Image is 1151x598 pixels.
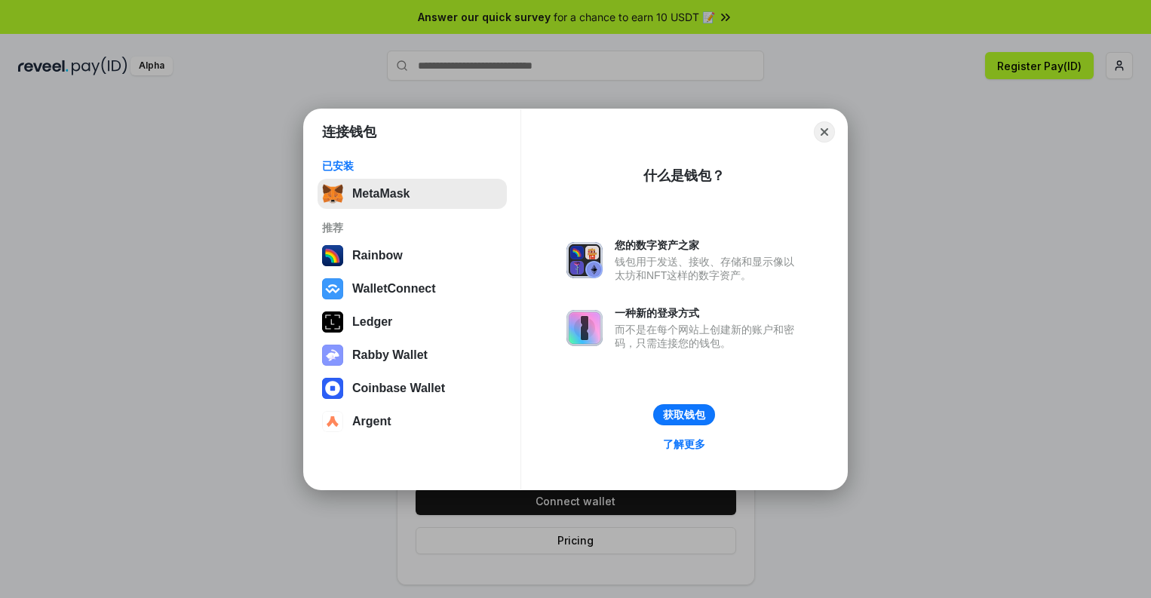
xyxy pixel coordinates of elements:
img: svg+xml,%3Csvg%20xmlns%3D%22http%3A%2F%2Fwww.w3.org%2F2000%2Fsvg%22%20fill%3D%22none%22%20viewBox... [566,310,603,346]
h1: 连接钱包 [322,123,376,141]
a: 了解更多 [654,434,714,454]
div: MetaMask [352,187,410,201]
button: Close [814,121,835,143]
button: 获取钱包 [653,404,715,425]
div: 而不是在每个网站上创建新的账户和密码，只需连接您的钱包。 [615,323,802,350]
div: 已安装 [322,159,502,173]
div: 一种新的登录方式 [615,306,802,320]
button: WalletConnect [318,274,507,304]
img: svg+xml,%3Csvg%20xmlns%3D%22http%3A%2F%2Fwww.w3.org%2F2000%2Fsvg%22%20width%3D%2228%22%20height%3... [322,311,343,333]
button: Coinbase Wallet [318,373,507,403]
img: svg+xml,%3Csvg%20width%3D%2228%22%20height%3D%2228%22%20viewBox%3D%220%200%2028%2028%22%20fill%3D... [322,278,343,299]
button: Rabby Wallet [318,340,507,370]
div: 钱包用于发送、接收、存储和显示像以太坊和NFT这样的数字资产。 [615,255,802,282]
button: MetaMask [318,179,507,209]
div: 推荐 [322,221,502,235]
div: Argent [352,415,391,428]
img: svg+xml,%3Csvg%20width%3D%22120%22%20height%3D%22120%22%20viewBox%3D%220%200%20120%20120%22%20fil... [322,245,343,266]
div: Rabby Wallet [352,348,428,362]
button: Ledger [318,307,507,337]
div: Coinbase Wallet [352,382,445,395]
div: 获取钱包 [663,408,705,422]
div: 您的数字资产之家 [615,238,802,252]
div: 什么是钱包？ [643,167,725,185]
div: Rainbow [352,249,403,262]
div: 了解更多 [663,437,705,451]
div: WalletConnect [352,282,436,296]
button: Argent [318,406,507,437]
button: Rainbow [318,241,507,271]
img: svg+xml,%3Csvg%20fill%3D%22none%22%20height%3D%2233%22%20viewBox%3D%220%200%2035%2033%22%20width%... [322,183,343,204]
img: svg+xml,%3Csvg%20width%3D%2228%22%20height%3D%2228%22%20viewBox%3D%220%200%2028%2028%22%20fill%3D... [322,378,343,399]
img: svg+xml,%3Csvg%20xmlns%3D%22http%3A%2F%2Fwww.w3.org%2F2000%2Fsvg%22%20fill%3D%22none%22%20viewBox... [322,345,343,366]
img: svg+xml,%3Csvg%20width%3D%2228%22%20height%3D%2228%22%20viewBox%3D%220%200%2028%2028%22%20fill%3D... [322,411,343,432]
div: Ledger [352,315,392,329]
img: svg+xml,%3Csvg%20xmlns%3D%22http%3A%2F%2Fwww.w3.org%2F2000%2Fsvg%22%20fill%3D%22none%22%20viewBox... [566,242,603,278]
